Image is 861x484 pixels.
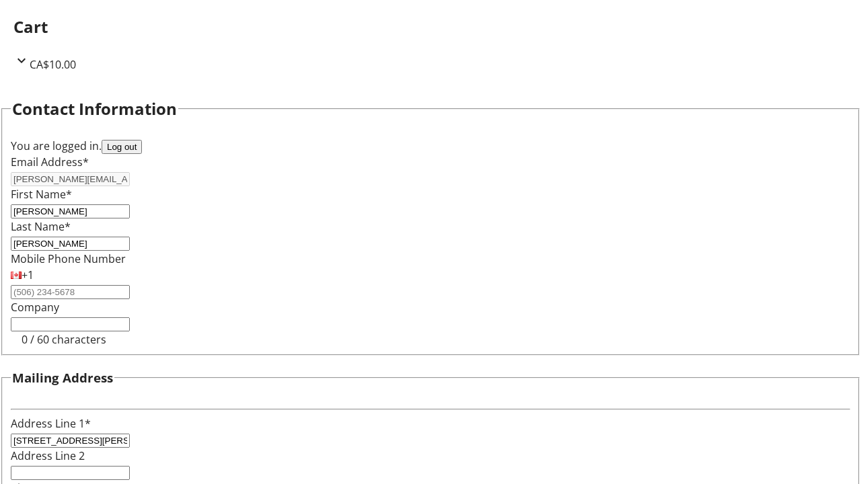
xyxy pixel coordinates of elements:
label: Mobile Phone Number [11,251,126,266]
h2: Contact Information [12,97,177,121]
label: First Name* [11,187,72,202]
label: Last Name* [11,219,71,234]
button: Log out [102,140,142,154]
span: CA$10.00 [30,57,76,72]
input: (506) 234-5678 [11,285,130,299]
label: Company [11,300,59,315]
input: Address [11,434,130,448]
h3: Mailing Address [12,368,113,387]
label: Email Address* [11,155,89,169]
div: You are logged in. [11,138,850,154]
label: Address Line 2 [11,448,85,463]
tr-character-limit: 0 / 60 characters [22,332,106,347]
label: Address Line 1* [11,416,91,431]
h2: Cart [13,15,848,39]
